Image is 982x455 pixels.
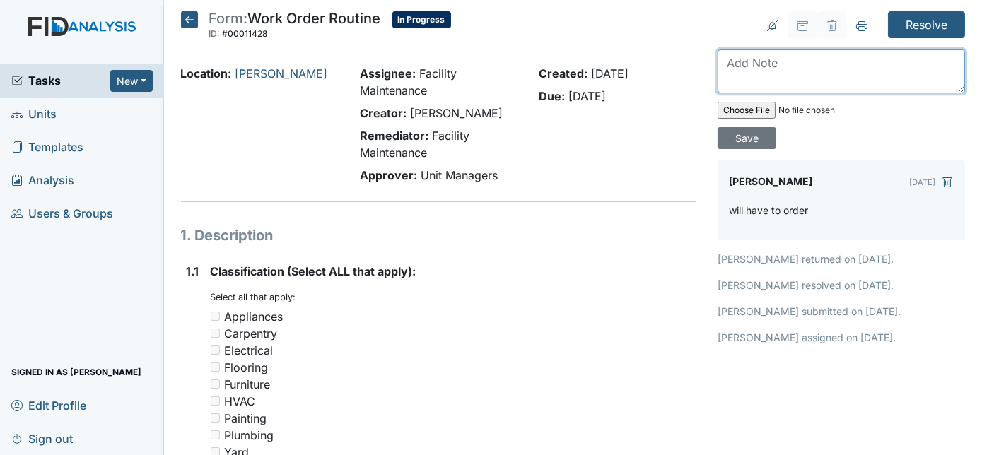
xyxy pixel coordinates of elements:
p: [PERSON_NAME] resolved on [DATE]. [718,278,965,292]
input: Save [718,127,776,149]
p: [PERSON_NAME] submitted on [DATE]. [718,304,965,319]
span: Signed in as [PERSON_NAME] [11,361,141,383]
span: Edit Profile [11,394,86,416]
div: Painting [225,410,267,427]
input: Painting [211,413,220,422]
span: Templates [11,136,83,158]
span: Classification (Select ALL that apply): [211,264,416,278]
div: Appliances [225,308,284,325]
input: HVAC [211,396,220,406]
strong: Remediator: [360,129,428,143]
div: Flooring [225,359,269,376]
h1: 1. Description [181,225,697,246]
a: [PERSON_NAME] [235,66,328,81]
span: Sign out [11,427,73,449]
input: Plumbing [211,430,220,439]
span: #00011428 [223,28,269,39]
input: Appliances [211,312,220,321]
strong: Due: [539,89,565,103]
input: Electrical [211,345,220,355]
span: [PERSON_NAME] [410,106,503,120]
strong: Location: [181,66,232,81]
input: Carpentry [211,329,220,338]
div: Carpentry [225,325,278,342]
label: [PERSON_NAME] [729,172,812,191]
strong: Creator: [360,106,407,120]
p: will have to order [729,203,808,218]
p: [PERSON_NAME] returned on [DATE]. [718,252,965,266]
span: In Progress [392,11,451,28]
div: Electrical [225,342,274,359]
span: ID: [209,28,221,39]
small: [DATE] [909,177,935,187]
span: Unit Managers [421,168,498,182]
div: Work Order Routine [209,11,381,42]
a: Tasks [11,72,110,89]
span: Analysis [11,170,74,191]
strong: Created: [539,66,588,81]
strong: Approver: [360,168,417,182]
small: Select all that apply: [211,292,296,302]
strong: Assignee: [360,66,416,81]
input: Flooring [211,362,220,372]
button: New [110,70,153,92]
input: Resolve [888,11,965,38]
p: [PERSON_NAME] assigned on [DATE]. [718,330,965,345]
input: Furniture [211,379,220,389]
div: Furniture [225,376,271,393]
div: HVAC [225,393,256,410]
span: [DATE] [568,89,606,103]
div: Plumbing [225,427,274,444]
span: Users & Groups [11,203,113,225]
span: Form: [209,10,248,27]
label: 1.1 [187,263,199,280]
span: [DATE] [591,66,629,81]
span: Units [11,103,57,125]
